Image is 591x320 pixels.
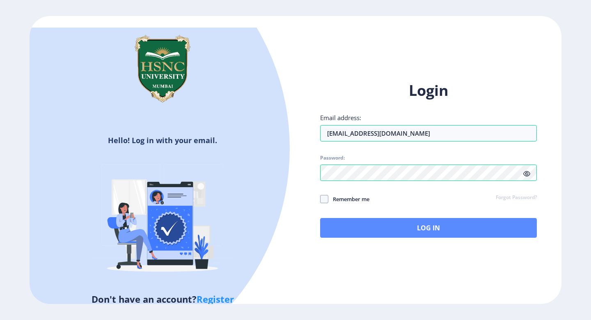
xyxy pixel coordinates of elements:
[320,81,537,100] h1: Login
[91,148,234,292] img: Verified-rafiki.svg
[320,155,345,161] label: Password:
[320,125,537,141] input: Email address
[320,218,537,238] button: Log In
[121,28,204,110] img: hsnc.png
[320,114,361,122] label: Email address:
[496,194,537,202] a: Forgot Password?
[197,293,234,305] a: Register
[36,292,289,306] h5: Don't have an account?
[328,194,369,204] span: Remember me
